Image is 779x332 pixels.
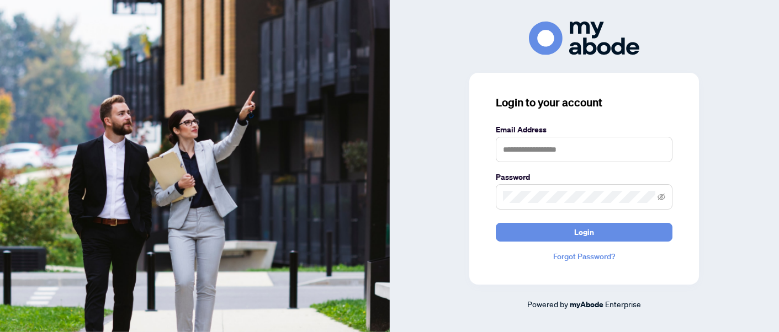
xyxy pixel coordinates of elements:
[527,299,568,309] span: Powered by
[496,223,672,242] button: Login
[570,298,603,310] a: myAbode
[496,95,672,110] h3: Login to your account
[496,250,672,263] a: Forgot Password?
[496,171,672,183] label: Password
[529,22,639,55] img: ma-logo
[658,193,665,201] span: eye-invisible
[605,299,641,309] span: Enterprise
[496,124,672,136] label: Email Address
[574,223,594,241] span: Login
